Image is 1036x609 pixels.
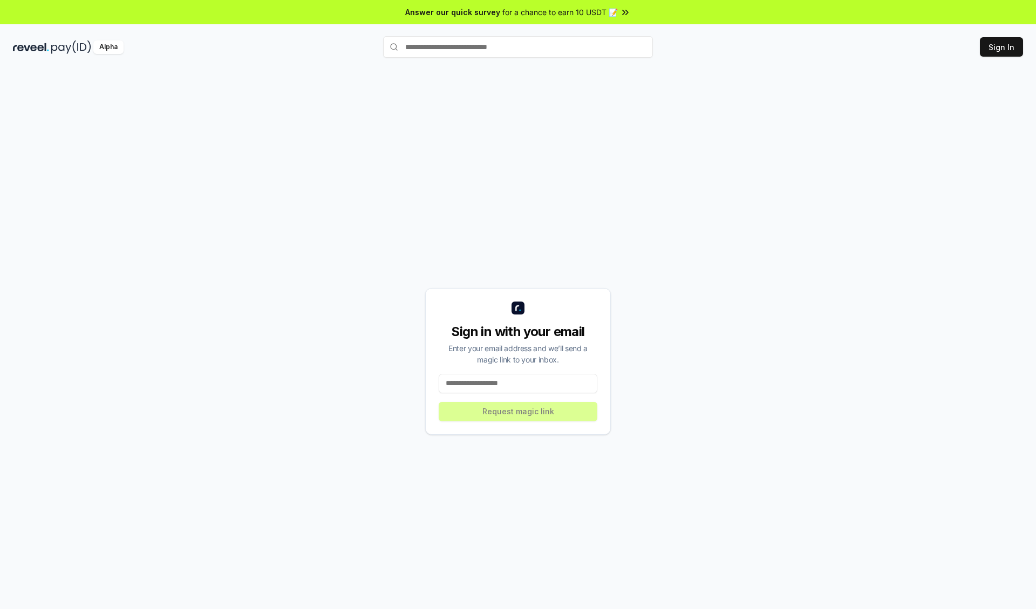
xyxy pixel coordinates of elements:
div: Alpha [93,40,124,54]
span: Answer our quick survey [405,6,500,18]
img: pay_id [51,40,91,54]
button: Sign In [980,37,1023,57]
div: Sign in with your email [439,323,597,340]
img: logo_small [512,302,524,314]
img: reveel_dark [13,40,49,54]
span: for a chance to earn 10 USDT 📝 [502,6,618,18]
div: Enter your email address and we’ll send a magic link to your inbox. [439,343,597,365]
